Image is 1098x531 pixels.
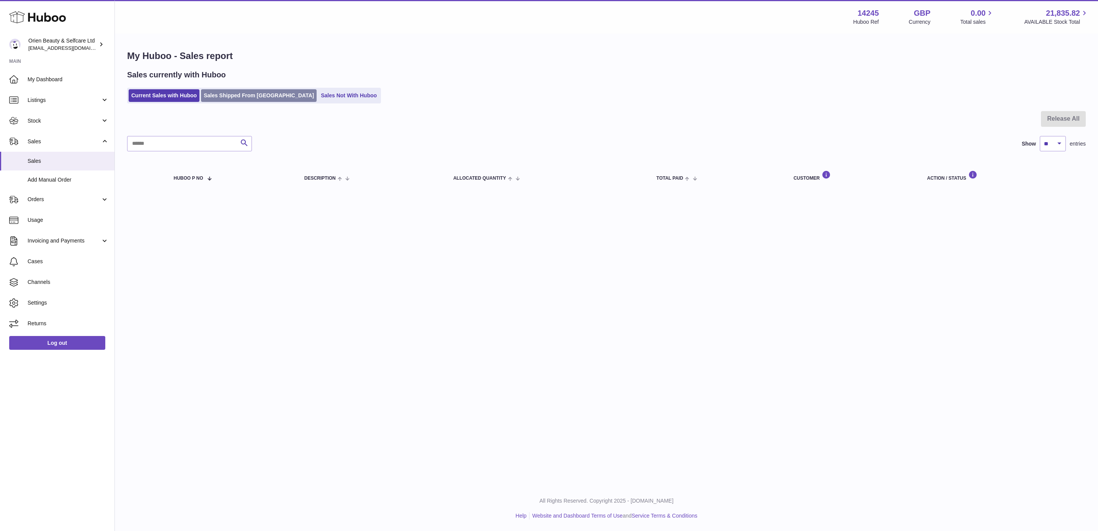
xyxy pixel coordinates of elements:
span: Total sales [960,18,994,26]
a: Help [516,513,527,519]
div: Orien Beauty & Selfcare Ltd [28,37,97,52]
span: Total paid [657,176,683,181]
span: entries [1070,140,1086,147]
span: 21,835.82 [1046,8,1080,18]
div: Customer [794,170,912,181]
span: Cases [28,258,109,265]
span: Sales [28,157,109,165]
a: Sales Shipped From [GEOGRAPHIC_DATA] [201,89,317,102]
span: Stock [28,117,101,125]
img: internalAdmin-14245@internal.huboo.com [9,39,21,50]
span: AVAILABLE Stock Total [1024,18,1089,26]
span: Usage [28,216,109,224]
span: Returns [28,320,109,327]
label: Show [1022,140,1036,147]
li: and [529,512,697,520]
span: Listings [28,97,101,104]
strong: GBP [914,8,930,18]
span: Sales [28,138,101,145]
span: Channels [28,279,109,286]
span: ALLOCATED Quantity [453,176,506,181]
a: Log out [9,336,105,350]
p: All Rights Reserved. Copyright 2025 - [DOMAIN_NAME] [121,497,1092,505]
a: 21,835.82 AVAILABLE Stock Total [1024,8,1089,26]
a: Current Sales with Huboo [129,89,199,102]
span: Description [304,176,336,181]
span: Settings [28,299,109,306]
a: Service Terms & Conditions [632,513,698,519]
span: Invoicing and Payments [28,237,101,244]
strong: 14245 [858,8,879,18]
a: 0.00 Total sales [960,8,994,26]
span: Huboo P no [174,176,203,181]
div: Currency [909,18,931,26]
a: Sales Not With Huboo [318,89,379,102]
span: Orders [28,196,101,203]
span: 0.00 [971,8,986,18]
h2: Sales currently with Huboo [127,70,226,80]
h1: My Huboo - Sales report [127,50,1086,62]
span: My Dashboard [28,76,109,83]
div: Huboo Ref [853,18,879,26]
a: Website and Dashboard Terms of Use [532,513,623,519]
div: Action / Status [927,170,1078,181]
span: Add Manual Order [28,176,109,184]
span: [EMAIL_ADDRESS][DOMAIN_NAME] [28,45,113,51]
